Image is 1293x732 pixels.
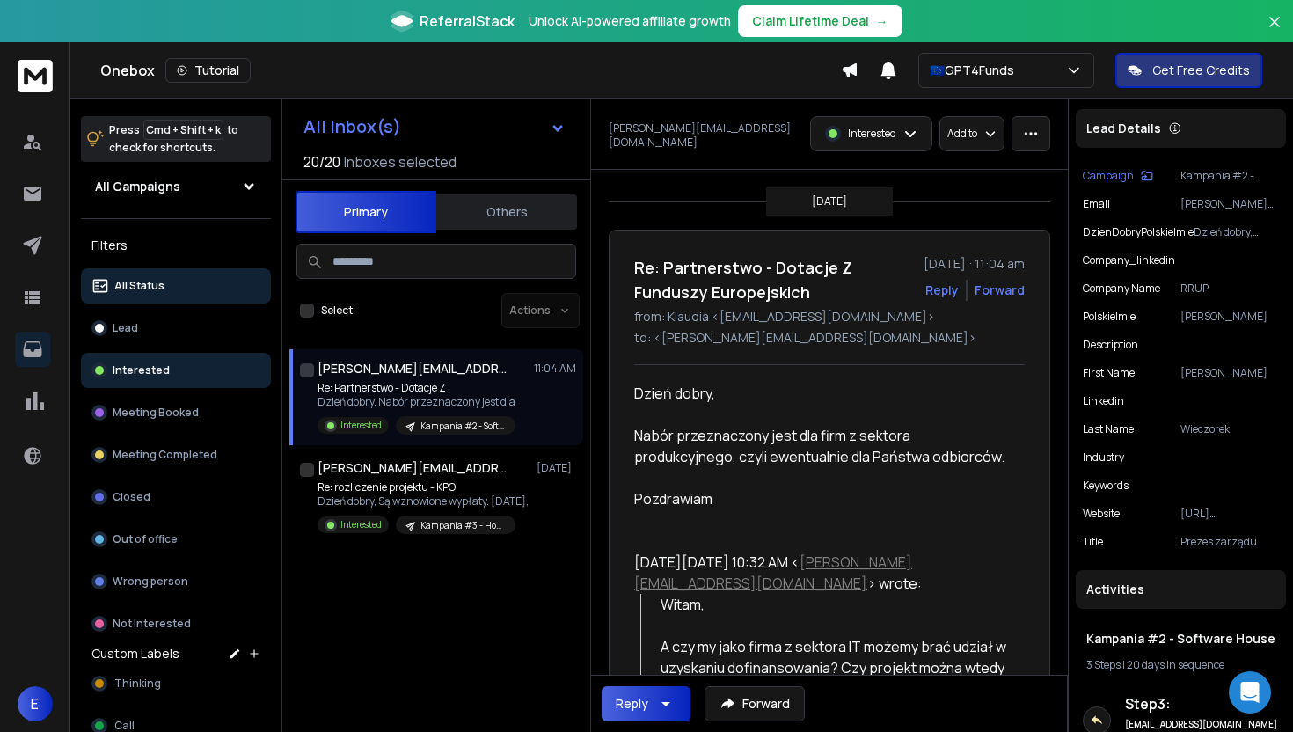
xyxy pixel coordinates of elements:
div: [DATE][DATE] 10:32 AM < > wrote: [634,552,1011,594]
button: Interested [81,353,271,388]
button: Meeting Booked [81,395,271,430]
button: Get Free Credits [1115,53,1262,88]
button: All Inbox(s) [289,109,580,144]
button: Tutorial [165,58,251,83]
span: ReferralStack [420,11,515,32]
p: [URL][DOMAIN_NAME] [1180,507,1279,521]
label: Select [321,304,353,318]
button: Wrong person [81,564,271,599]
p: RRUP [1180,282,1279,296]
p: Description [1083,338,1138,352]
p: PolskieImie [1083,310,1136,324]
button: Not Interested [81,606,271,641]
p: Re: rozliczenie projektu - KPO [318,480,529,494]
p: Not Interested [113,617,191,631]
p: Closed [113,490,150,504]
p: [DATE] : 11:04 am [924,255,1025,273]
button: Claim Lifetime Deal→ [738,5,902,37]
p: Dzień dobry, Są wznowione wypłaty. [DATE], [318,494,529,509]
p: DzienDobryPolskieImie [1083,225,1194,239]
h1: [PERSON_NAME][EMAIL_ADDRESS][DOMAIN_NAME] [318,360,511,377]
p: Interested [340,419,382,432]
p: from: Klaudia <[EMAIL_ADDRESS][DOMAIN_NAME]> [634,308,1025,326]
p: 🇪🇺GPT4Funds [930,62,1021,79]
span: 20 days in sequence [1127,657,1224,672]
h3: Inboxes selected [344,151,457,172]
p: Meeting Completed [113,448,217,462]
p: Lead Details [1086,120,1161,137]
span: 20 / 20 [303,151,340,172]
div: | [1086,658,1275,672]
div: Forward [975,282,1025,299]
div: Pozdrawiam [634,488,1011,509]
p: [DATE] [812,194,847,209]
button: Close banner [1263,11,1286,53]
button: E [18,686,53,721]
p: Lead [113,321,138,335]
div: Onebox [100,58,841,83]
p: 11:04 AM [534,362,576,376]
button: Out of office [81,522,271,557]
p: to: <[PERSON_NAME][EMAIL_ADDRESS][DOMAIN_NAME]> [634,329,1025,347]
p: Wieczorek [1180,422,1279,436]
button: Closed [81,479,271,515]
p: [PERSON_NAME][EMAIL_ADDRESS][DOMAIN_NAME] [609,121,800,150]
p: industry [1083,450,1124,465]
p: Prezes zarządu [1180,535,1279,549]
p: Interested [848,127,896,141]
p: Interested [340,518,382,531]
p: [PERSON_NAME][EMAIL_ADDRESS][DOMAIN_NAME] [1180,197,1279,211]
h1: All Inbox(s) [303,118,401,135]
h6: Step 3 : [1125,693,1279,714]
p: [PERSON_NAME] [1180,366,1279,380]
p: [PERSON_NAME] [1180,310,1279,324]
p: Get Free Credits [1152,62,1250,79]
h1: [PERSON_NAME][EMAIL_ADDRESS][PERSON_NAME][DOMAIN_NAME] [318,459,511,477]
p: [DATE] [537,461,576,475]
div: Open Intercom Messenger [1229,671,1271,714]
p: website [1083,507,1120,521]
p: Out of office [113,532,178,546]
span: Cmd + Shift + k [143,120,223,140]
p: linkedin [1083,394,1124,408]
p: Dzień dobry, Nabór przeznaczony jest dla [318,395,515,409]
div: Nabór przeznaczony jest dla firm z sektora produkcyjnego, czyli ewentualnie dla Państwa odbiorców. [634,425,1011,467]
p: Unlock AI-powered affiliate growth [529,12,731,30]
button: Others [436,193,577,231]
p: title [1083,535,1103,549]
div: Reply [616,695,648,713]
button: Campaign [1083,169,1153,183]
p: Keywords [1083,479,1129,493]
button: Reply [925,282,959,299]
p: Wrong person [113,575,188,589]
button: Lead [81,311,271,346]
p: Press to check for shortcuts. [109,121,238,157]
p: Email [1083,197,1110,211]
p: Kampania #2 - Software House [1180,169,1279,183]
div: Dzień dobry, [634,383,1011,404]
p: Re: Partnerstwo - Dotacje Z [318,381,515,395]
button: Primary [296,191,436,233]
div: Activities [1076,570,1286,609]
h6: [EMAIL_ADDRESS][DOMAIN_NAME] [1125,718,1279,731]
p: Campaign [1083,169,1134,183]
span: 3 Steps [1086,657,1121,672]
p: Interested [113,363,170,377]
p: Meeting Booked [113,406,199,420]
p: Company Name [1083,282,1160,296]
button: Meeting Completed [81,437,271,472]
h1: Kampania #2 - Software House [1086,630,1275,648]
button: All Status [81,268,271,304]
p: company_linkedin [1083,253,1175,267]
span: → [876,12,888,30]
h1: Re: Partnerstwo - Dotacje Z Funduszy Europejskich [634,255,913,304]
p: First Name [1083,366,1135,380]
h1: All Campaigns [95,178,180,195]
p: All Status [114,279,164,293]
p: Add to [947,127,977,141]
span: Thinking [114,677,161,691]
h3: Custom Labels [91,645,179,662]
button: All Campaigns [81,169,271,204]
